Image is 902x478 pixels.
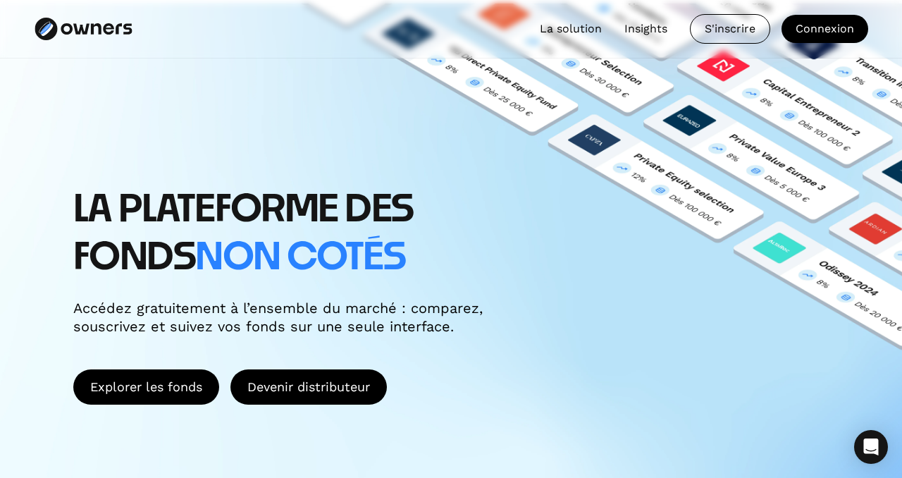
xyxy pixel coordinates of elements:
a: ⁠Devenir distributeur [230,369,387,405]
div: Accédez gratuitement à l’ensemble du marché : comparez, souscrivez et suivez vos fonds sur une se... [73,299,489,336]
div: S'inscrire [691,15,770,43]
a: Connexion [781,15,868,43]
h1: LA PLATEFORME DES FONDS [73,187,552,282]
a: Insights [624,20,667,37]
span: non cotés [195,240,405,276]
a: La solution [540,20,602,37]
div: Open Intercom Messenger [854,430,888,464]
a: S'inscrire [690,14,770,44]
a: Explorer les fonds [73,369,219,405]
